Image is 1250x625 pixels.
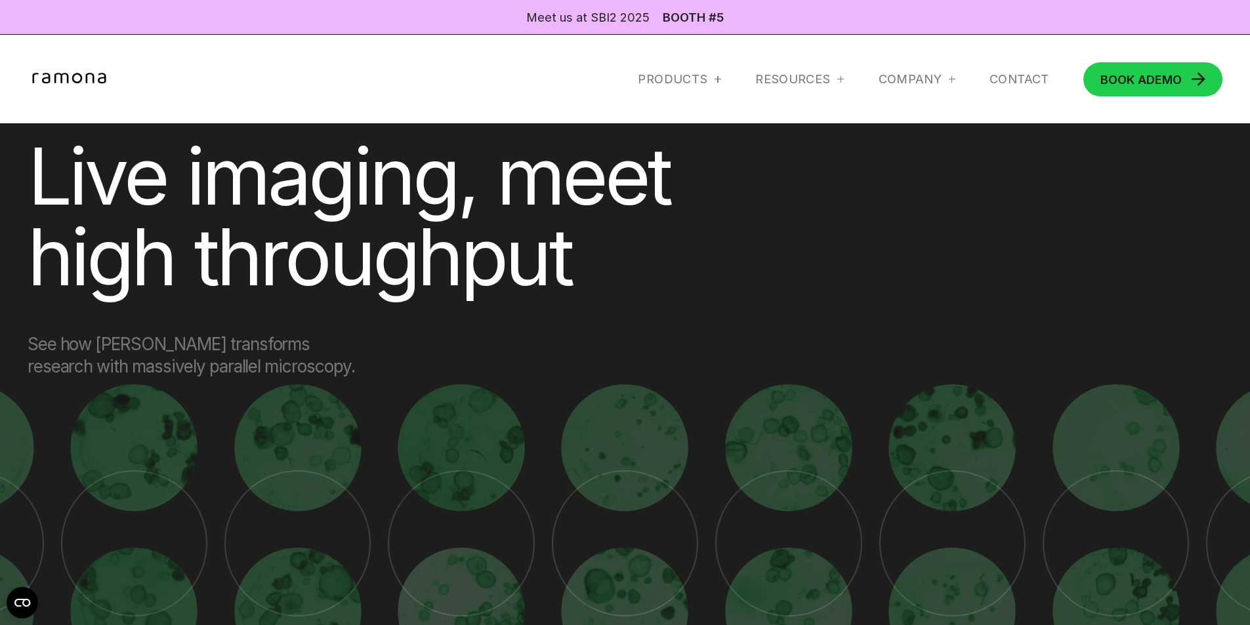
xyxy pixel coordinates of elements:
div: RESOURCES [755,71,830,87]
div: Products [638,71,707,87]
div: Products [638,71,721,87]
a: BOOK ADEMO [1083,62,1223,96]
div: Company [879,71,942,87]
p: See how [PERSON_NAME] transforms research with massively parallel microscopy. [28,333,364,378]
div: Company [879,71,955,87]
a: Booth #5 [663,11,724,23]
div: RESOURCES [755,71,844,87]
span: BOOK A [1100,72,1146,87]
a: home [28,72,116,86]
button: Open CMP widget [7,587,38,618]
a: Contact [990,71,1049,87]
h1: Live imaging, meet high throughput [28,136,814,297]
div: Meet us at SBI2 2025 [526,9,650,26]
div: DEMO [1100,73,1182,85]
